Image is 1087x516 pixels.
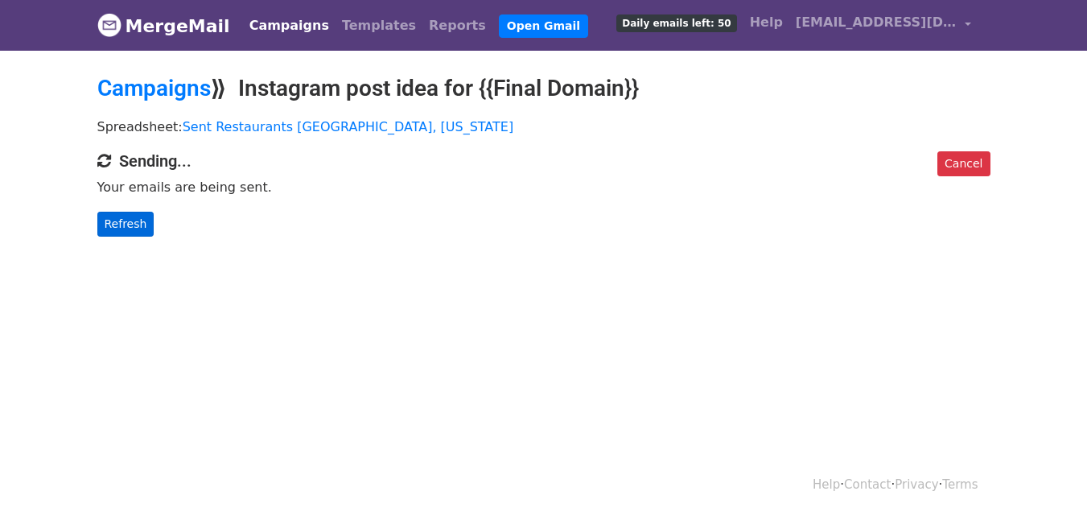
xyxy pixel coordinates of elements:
[743,6,789,39] a: Help
[895,477,938,492] a: Privacy
[1007,439,1087,516] iframe: Chat Widget
[789,6,978,44] a: [EMAIL_ADDRESS][DOMAIN_NAME]
[610,6,743,39] a: Daily emails left: 50
[97,151,990,171] h4: Sending...
[844,477,891,492] a: Contact
[942,477,978,492] a: Terms
[499,14,588,38] a: Open Gmail
[183,119,514,134] a: Sent Restaurants [GEOGRAPHIC_DATA], [US_STATE]
[97,75,990,102] h2: ⟫ Instagram post idea for {{Final Domain}}
[937,151,990,176] a: Cancel
[97,9,230,43] a: MergeMail
[97,212,154,237] a: Refresh
[422,10,492,42] a: Reports
[336,10,422,42] a: Templates
[813,477,840,492] a: Help
[796,13,957,32] span: [EMAIL_ADDRESS][DOMAIN_NAME]
[616,14,736,32] span: Daily emails left: 50
[97,118,990,135] p: Spreadsheet:
[97,179,990,196] p: Your emails are being sent.
[243,10,336,42] a: Campaigns
[97,13,121,37] img: MergeMail logo
[97,75,211,101] a: Campaigns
